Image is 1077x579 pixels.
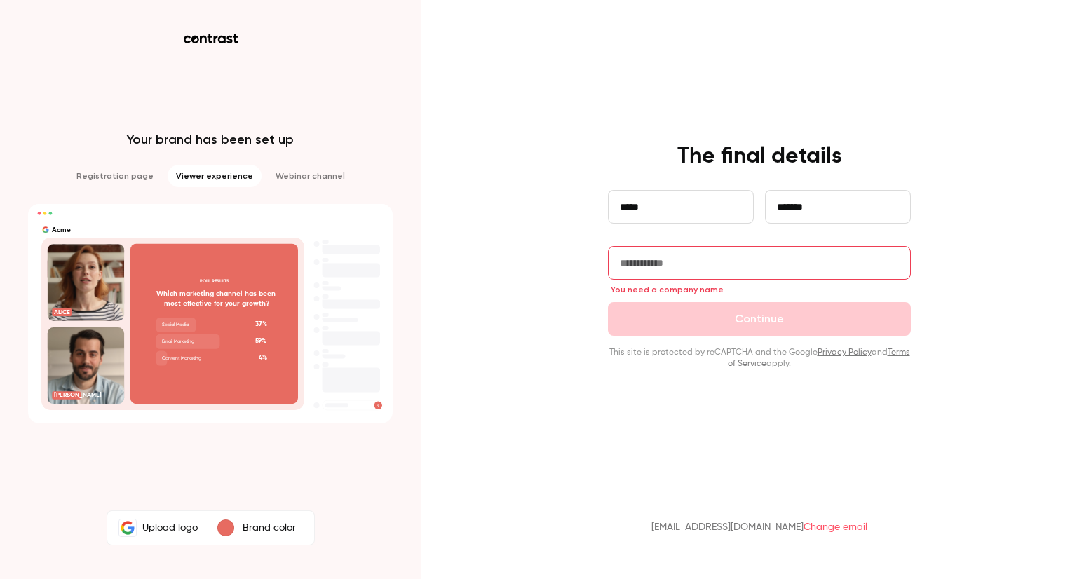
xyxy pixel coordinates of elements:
img: Acme [119,519,136,536]
p: Your brand has been set up [127,131,294,148]
li: Registration page [68,165,162,187]
p: This site is protected by reCAPTCHA and the Google and apply. [608,347,911,369]
button: Brand color [206,514,311,542]
p: Brand color [243,521,296,535]
h4: The final details [677,142,842,170]
span: You need a company name [611,284,724,295]
label: AcmeUpload logo [110,514,206,542]
a: Change email [804,522,867,532]
li: Webinar channel [267,165,353,187]
li: Viewer experience [168,165,262,187]
p: [EMAIL_ADDRESS][DOMAIN_NAME] [651,520,867,534]
a: Privacy Policy [818,348,872,357]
